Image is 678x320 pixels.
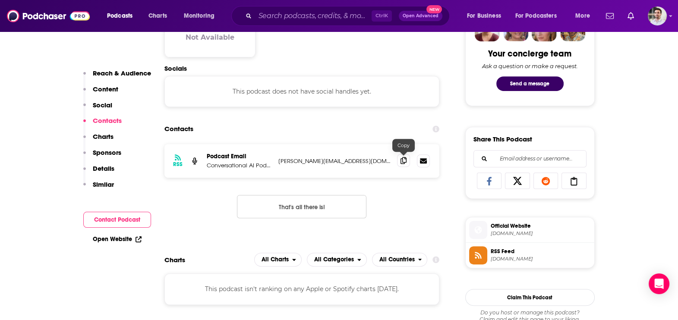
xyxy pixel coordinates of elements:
[184,10,214,22] span: Monitoring
[648,6,667,25] span: Logged in as sam_beutlerink
[93,116,122,125] p: Contacts
[237,195,366,218] button: Nothing here.
[533,173,558,189] a: Share on Reddit
[101,9,144,23] button: open menu
[93,101,112,109] p: Social
[491,222,591,230] span: Official Website
[465,309,595,316] span: Do you host or manage this podcast?
[255,9,372,23] input: Search podcasts, credits, & more...
[254,253,302,267] h2: Platforms
[569,9,601,23] button: open menu
[473,150,587,167] div: Search followers
[465,289,595,306] button: Claim This Podcast
[469,246,591,264] a: RSS Feed[DOMAIN_NAME]
[83,69,151,85] button: Reach & Audience
[469,221,591,239] a: Official Website[DOMAIN_NAME]
[207,162,271,169] p: Conversational AI Podcast
[314,257,354,263] span: All Categories
[93,69,151,77] p: Reach & Audience
[164,273,440,304] div: This podcast isn't ranking on any Apple or Spotify charts [DATE].
[164,64,440,72] h2: Socials
[164,76,440,107] div: This podcast does not have social handles yet.
[561,173,587,189] a: Copy Link
[482,63,578,69] div: Ask a question or make a request.
[93,85,118,93] p: Content
[426,5,442,13] span: New
[278,157,391,165] p: [PERSON_NAME][EMAIL_ADDRESS][DOMAIN_NAME]
[83,180,114,196] button: Similar
[207,153,271,160] p: Podcast Email
[477,173,502,189] a: Share on Facebook
[164,256,185,264] h2: Charts
[83,132,114,148] button: Charts
[7,8,90,24] img: Podchaser - Follow, Share and Rate Podcasts
[624,9,637,23] a: Show notifications dropdown
[372,253,428,267] button: open menu
[379,257,415,263] span: All Countries
[403,14,438,18] span: Open Advanced
[107,10,132,22] span: Podcasts
[83,212,151,228] button: Contact Podcast
[254,253,302,267] button: open menu
[491,230,591,237] span: podcasters.spotify.com
[648,6,667,25] img: User Profile
[648,6,667,25] button: Show profile menu
[148,10,167,22] span: Charts
[143,9,172,23] a: Charts
[83,85,118,101] button: Content
[93,148,121,157] p: Sponsors
[372,253,428,267] h2: Countries
[173,161,183,168] h3: RSS
[178,9,226,23] button: open menu
[491,248,591,255] span: RSS Feed
[93,180,114,188] p: Similar
[93,132,114,141] p: Charts
[515,10,557,22] span: For Podcasters
[164,121,193,137] h2: Contacts
[473,135,532,143] h3: Share This Podcast
[93,164,114,173] p: Details
[488,48,571,59] div: Your concierge team
[93,235,142,243] a: Open Website
[481,151,579,167] input: Email address or username...
[399,11,442,21] button: Open AdvancedNew
[461,9,512,23] button: open menu
[83,164,114,180] button: Details
[240,6,458,26] div: Search podcasts, credits, & more...
[262,257,289,263] span: All Charts
[602,9,617,23] a: Show notifications dropdown
[392,139,415,152] div: Copy
[186,33,234,41] h3: Not Available
[649,273,669,294] div: Open Intercom Messenger
[83,116,122,132] button: Contacts
[372,10,392,22] span: Ctrl K
[307,253,367,267] h2: Categories
[575,10,590,22] span: More
[83,148,121,164] button: Sponsors
[83,101,112,117] button: Social
[467,10,501,22] span: For Business
[510,9,569,23] button: open menu
[491,256,591,262] span: anchor.fm
[496,76,564,91] button: Send a message
[307,253,367,267] button: open menu
[505,173,530,189] a: Share on X/Twitter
